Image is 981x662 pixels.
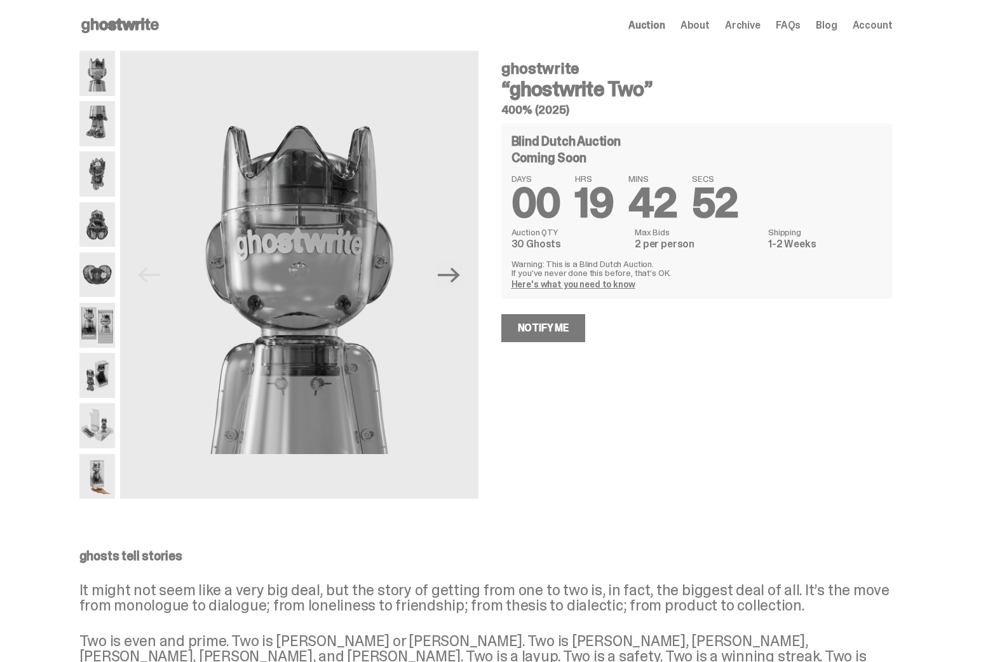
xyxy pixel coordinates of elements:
a: Auction [628,20,665,31]
span: 19 [575,177,613,230]
dd: 30 Ghosts [511,239,627,249]
p: Warning: This is a Blind Dutch Auction. If you’ve never done this before, that’s OK. [511,259,883,277]
span: 52 [692,177,738,230]
span: 00 [511,177,560,230]
a: Account [853,20,893,31]
img: ghostwrite_Two_Media_10.png [79,303,116,348]
a: Archive [725,20,761,31]
h5: 400% (2025) [501,104,893,116]
dt: Max Bids [635,228,761,237]
dd: 2 per person [635,239,761,249]
a: Blog [816,20,837,31]
dd: 1-2 Weeks [768,239,882,249]
img: ghostwrite_Two_Media_1.png [120,51,478,499]
span: 42 [628,177,677,230]
span: SECS [692,174,738,183]
img: ghostwrite_Two_Media_1.png [79,51,116,96]
div: Coming Soon [511,151,883,164]
img: ghostwrite_Two_Media_3.png [79,101,116,146]
span: MINS [628,174,677,183]
img: ghostwrite_Two_Media_14.png [79,454,116,499]
button: Next [435,261,463,289]
img: ghostwrite_Two_Media_5.png [79,151,116,197]
img: ghostwrite_Two_Media_8.png [79,252,116,298]
h4: ghostwrite [501,61,893,76]
a: Notify Me [501,314,586,342]
img: ghostwrite_Two_Media_13.png [79,403,116,448]
span: DAYS [511,174,560,183]
img: ghostwrite_Two_Media_6.png [79,202,116,247]
h4: Blind Dutch Auction [511,135,621,148]
a: FAQs [776,20,801,31]
p: ghosts tell stories [79,549,893,562]
dt: Shipping [768,228,882,237]
a: Here's what you need to know [511,279,635,290]
span: HRS [575,174,613,183]
a: About [680,20,710,31]
h3: “ghostwrite Two” [501,79,893,99]
img: ghostwrite_Two_Media_11.png [79,353,116,398]
p: It might not seem like a very big deal, but the story of getting from one to two is, in fact, the... [79,583,893,613]
dt: Auction QTY [511,228,627,237]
